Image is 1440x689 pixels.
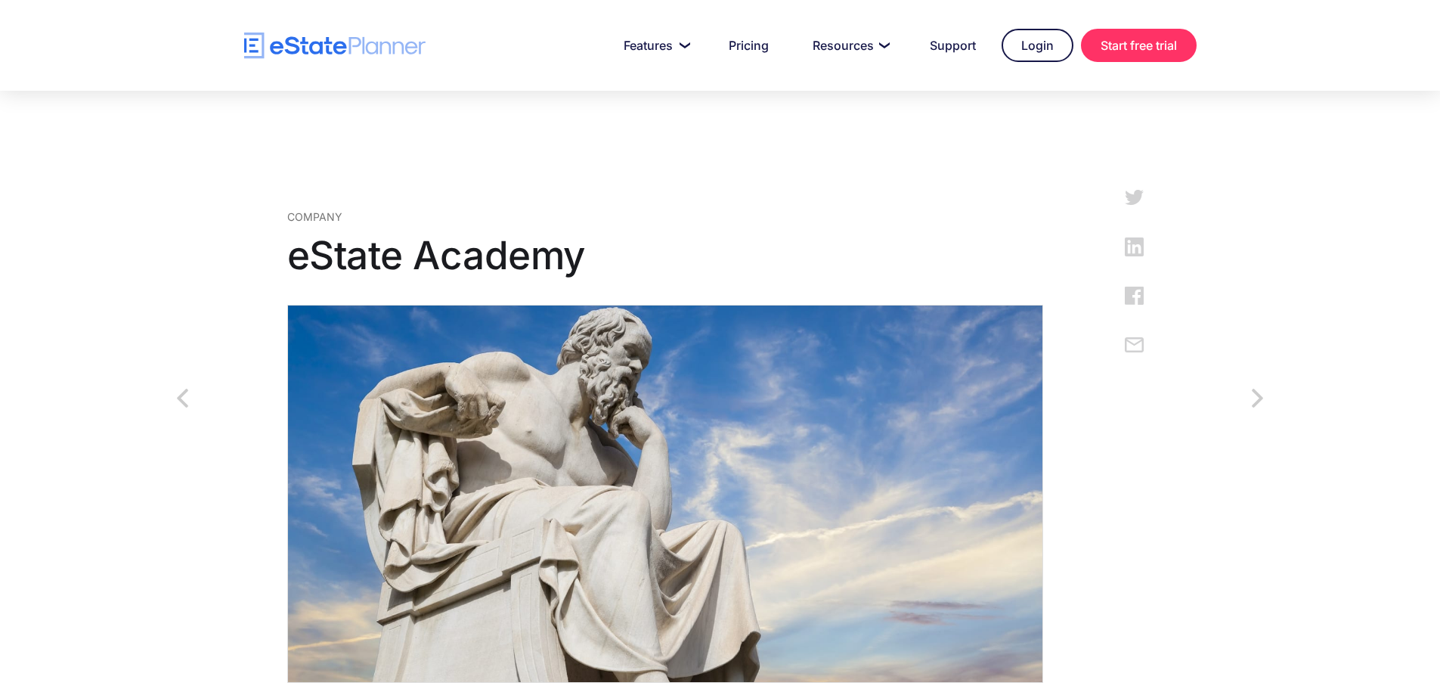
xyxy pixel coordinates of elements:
a: Start free trial [1081,29,1197,62]
a: Features [605,30,703,61]
h1: eState Academy [287,232,1043,278]
a: home [244,33,426,59]
div: Company [287,209,1043,225]
a: Login [1002,29,1073,62]
a: Resources [794,30,904,61]
a: Support [912,30,994,61]
a: Pricing [711,30,787,61]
